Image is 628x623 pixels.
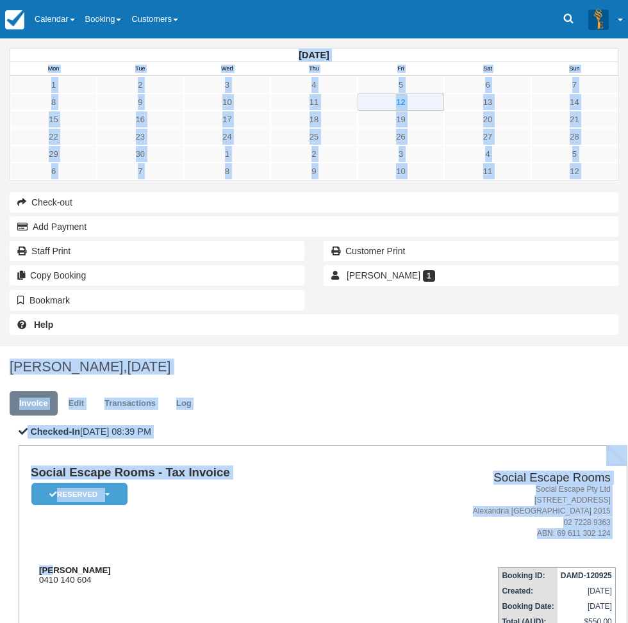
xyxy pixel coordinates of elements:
[423,270,435,282] span: 1
[10,391,58,416] a: Invoice
[184,76,271,93] a: 3
[444,93,531,111] a: 13
[444,145,531,163] a: 4
[347,270,420,280] span: [PERSON_NAME]
[59,391,94,416] a: Edit
[358,163,445,180] a: 10
[444,128,531,145] a: 27
[531,163,618,180] a: 12
[39,565,111,575] strong: [PERSON_NAME]
[270,62,358,76] th: Thu
[358,76,445,93] a: 5
[184,93,271,111] a: 10
[270,76,358,93] a: 4
[499,599,558,614] th: Booking Date:
[324,241,618,261] a: Customer Print
[444,111,531,128] a: 20
[270,93,358,111] a: 11
[31,483,128,505] em: Reserved
[97,145,184,163] a: 30
[531,62,618,76] th: Sun
[97,128,184,145] a: 23
[31,482,123,506] a: Reserved
[499,567,558,583] th: Booking ID:
[184,145,271,163] a: 1
[184,128,271,145] a: 24
[588,9,609,29] img: A3
[531,111,618,128] a: 21
[444,163,531,180] a: 11
[167,391,201,416] a: Log
[10,145,97,163] a: 29
[184,163,271,180] a: 8
[31,565,367,585] div: 0410 140 604
[95,391,165,416] a: Transactions
[31,466,367,480] h1: Social Escape Rooms - Tax Invoice
[561,571,612,580] strong: DAMD-120925
[358,93,445,111] a: 12
[10,76,97,93] a: 1
[10,241,304,261] a: Staff Print
[127,359,170,375] span: [DATE]
[184,111,271,128] a: 17
[270,145,358,163] a: 2
[184,62,271,76] th: Wed
[97,62,184,76] th: Tue
[270,163,358,180] a: 9
[5,10,24,29] img: checkfront-main-nav-mini-logo.png
[10,93,97,111] a: 8
[10,265,304,286] button: Copy Booking
[372,484,611,539] address: Social Escape Pty Ltd [STREET_ADDRESS] Alexandria [GEOGRAPHIC_DATA] 2015 02 7228 9363 ABN: 69 611...
[10,192,618,213] button: Check-out
[10,359,618,375] h1: [PERSON_NAME],
[372,471,611,485] h2: Social Escape Rooms
[558,583,616,599] td: [DATE]
[10,62,97,76] th: Mon
[10,290,304,311] button: Bookmark
[531,145,618,163] a: 5
[358,145,445,163] a: 3
[299,50,329,60] strong: [DATE]
[97,93,184,111] a: 9
[10,128,97,145] a: 22
[10,314,618,335] a: Help
[358,111,445,128] a: 19
[558,599,616,614] td: [DATE]
[444,76,531,93] a: 6
[10,163,97,180] a: 6
[358,62,445,76] th: Fri
[531,93,618,111] a: 14
[531,128,618,145] a: 28
[10,216,618,237] button: Add Payment
[531,76,618,93] a: 7
[34,320,53,330] b: Help
[444,62,531,76] th: Sat
[270,111,358,128] a: 18
[97,111,184,128] a: 16
[270,128,358,145] a: 25
[324,265,618,286] a: [PERSON_NAME] 1
[10,111,97,128] a: 15
[97,163,184,180] a: 7
[358,128,445,145] a: 26
[30,426,80,437] b: Checked-In
[19,425,627,439] p: [DATE] 08:39 PM
[499,583,558,599] th: Created:
[97,76,184,93] a: 2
